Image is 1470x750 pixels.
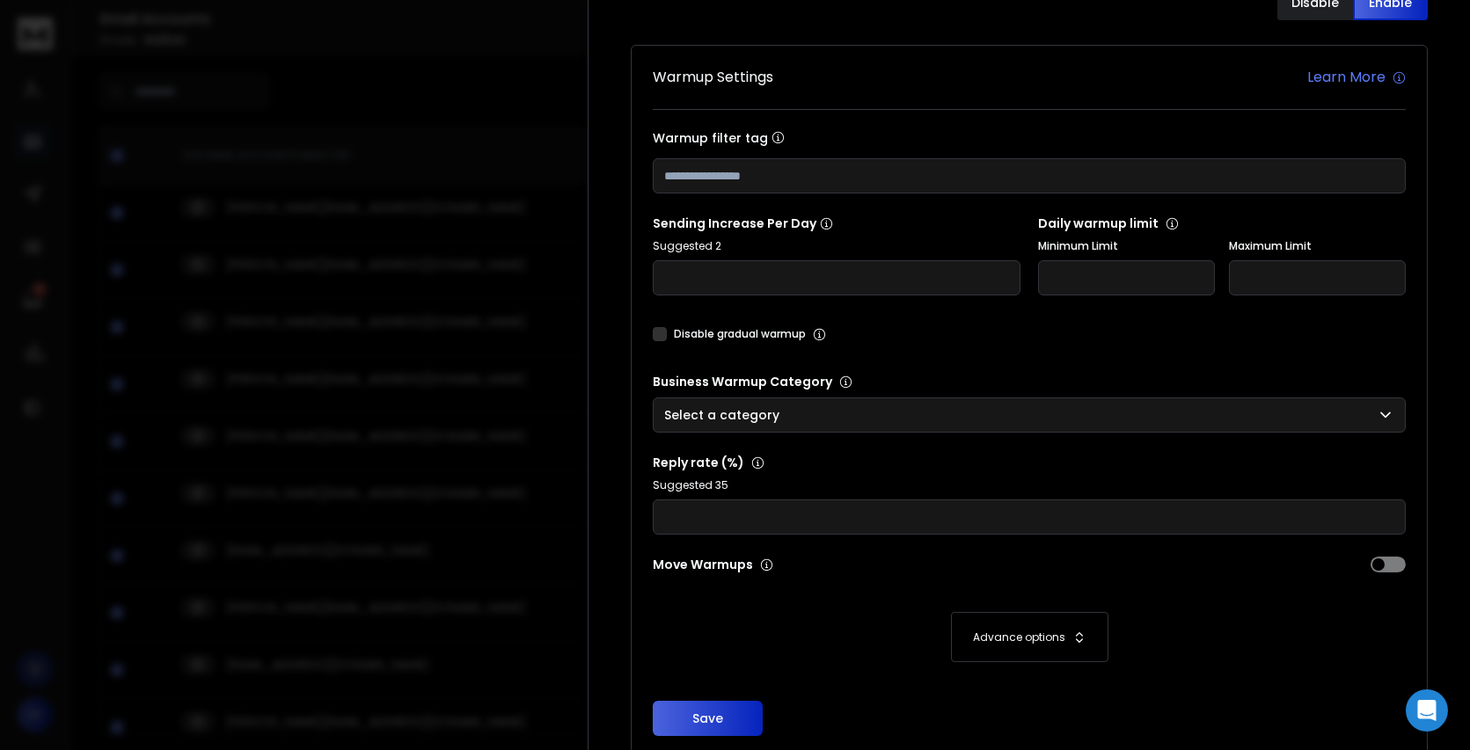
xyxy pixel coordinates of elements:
[653,556,1024,573] p: Move Warmups
[1229,239,1406,253] label: Maximum Limit
[1307,67,1406,88] a: Learn More
[1406,689,1448,732] div: Open Intercom Messenger
[653,454,1406,471] p: Reply rate (%)
[973,630,1065,644] p: Advance options
[653,373,1406,390] p: Business Warmup Category
[653,478,1406,492] p: Suggested 35
[1038,215,1406,232] p: Daily warmup limit
[653,67,773,88] h1: Warmup Settings
[653,131,1406,144] label: Warmup filter tag
[1038,239,1215,253] label: Minimum Limit
[670,612,1388,662] button: Advance options
[653,215,1020,232] p: Sending Increase Per Day
[664,406,786,424] p: Select a category
[653,701,763,736] button: Save
[653,239,1020,253] p: Suggested 2
[674,327,806,341] label: Disable gradual warmup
